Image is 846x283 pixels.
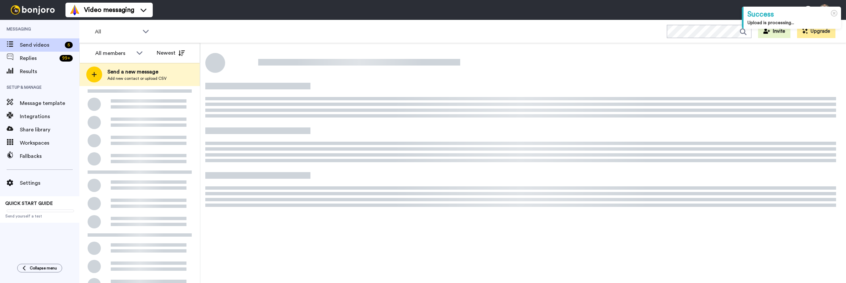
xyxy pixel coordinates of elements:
[107,68,167,76] span: Send a new message
[30,265,57,271] span: Collapse menu
[5,213,74,219] span: Send yourself a test
[20,99,79,107] span: Message template
[84,5,134,15] span: Video messaging
[60,55,73,62] div: 99 +
[20,54,57,62] span: Replies
[20,126,79,134] span: Share library
[20,139,79,147] span: Workspaces
[107,76,167,81] span: Add new contact or upload CSV
[8,5,58,15] img: bj-logo-header-white.svg
[152,46,190,60] button: Newest
[5,201,53,206] span: QUICK START GUIDE
[95,49,133,57] div: All members
[95,28,139,36] span: All
[69,5,80,15] img: vm-color.svg
[17,264,62,272] button: Collapse menu
[797,25,835,38] button: Upgrade
[65,42,73,48] div: 5
[20,41,62,49] span: Send videos
[747,20,837,26] div: Upload is processing...
[20,179,79,187] span: Settings
[747,9,837,20] div: Success
[20,68,79,75] span: Results
[20,113,79,120] span: Integrations
[20,152,79,160] span: Fallbacks
[758,25,790,38] button: Invite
